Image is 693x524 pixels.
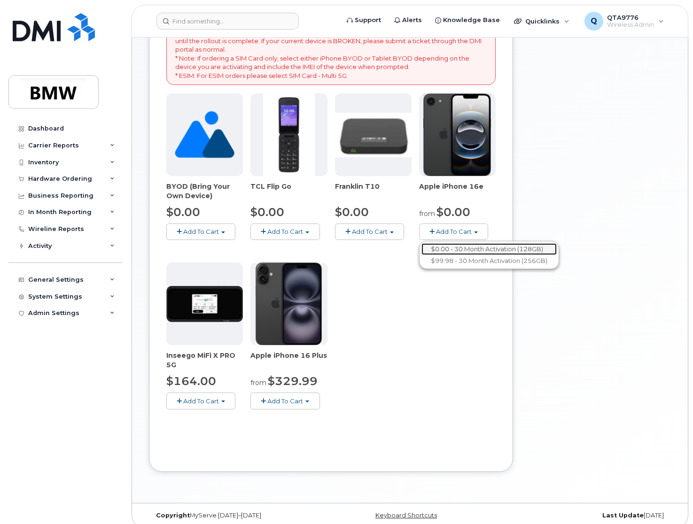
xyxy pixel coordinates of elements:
[388,11,428,30] a: Alerts
[419,223,488,240] button: Add To Cart
[263,93,315,176] img: TCL_FLIP_MODE.jpg
[335,182,412,200] div: Franklin T10
[335,205,369,219] span: $0.00
[340,11,388,30] a: Support
[335,113,412,157] img: t10.jpg
[183,397,219,405] span: Add To Cart
[421,243,557,255] a: $0.00 - 30 Month Activation (128GB)
[250,182,327,200] div: TCL Flip Go
[497,512,671,519] div: [DATE]
[578,12,670,31] div: QTA9776
[250,205,284,219] span: $0.00
[402,15,422,25] span: Alerts
[525,17,560,25] span: Quicklinks
[352,228,388,235] span: Add To Cart
[423,93,491,176] img: iphone16e.png
[419,209,435,218] small: from
[175,10,487,80] p: * Note: BMW IT is in the process of upgrading all off-contract BMW phones with the all-new iPhone...
[602,512,644,519] strong: Last Update
[256,262,322,345] img: iphone_16_plus.png
[166,374,216,388] span: $164.00
[250,223,319,240] button: Add To Cart
[250,351,327,370] div: Apple iPhone 16 Plus
[591,15,597,27] span: Q
[268,374,318,388] span: $329.99
[267,228,303,235] span: Add To Cart
[421,255,557,267] a: $99.98 - 30 Month Activation (256GB)
[607,21,654,29] span: Wireless Admin
[166,351,243,370] div: Inseego MiFi X PRO 5G
[250,393,319,409] button: Add To Cart
[166,286,243,322] img: cut_small_inseego_5G.jpg
[607,14,654,21] span: QTA9776
[166,393,235,409] button: Add To Cart
[166,182,243,200] div: BYOD (Bring Your Own Device)
[355,15,381,25] span: Support
[443,15,500,25] span: Knowledge Base
[436,228,472,235] span: Add To Cart
[175,93,234,176] img: no_image_found-2caef05468ed5679b831cfe6fc140e25e0c280774317ffc20a367ab7fd17291e.png
[166,205,200,219] span: $0.00
[183,228,219,235] span: Add To Cart
[250,378,266,387] small: from
[267,397,303,405] span: Add To Cart
[507,12,576,31] div: Quicklinks
[375,512,437,519] a: Keyboard Shortcuts
[156,512,190,519] strong: Copyright
[419,182,496,200] div: Apple iPhone 16e
[428,11,506,30] a: Knowledge Base
[156,13,299,30] input: Find something...
[166,223,235,240] button: Add To Cart
[436,205,470,219] span: $0.00
[335,223,404,240] button: Add To Cart
[652,483,686,517] iframe: Messenger Launcher
[149,512,323,519] div: MyServe [DATE]–[DATE]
